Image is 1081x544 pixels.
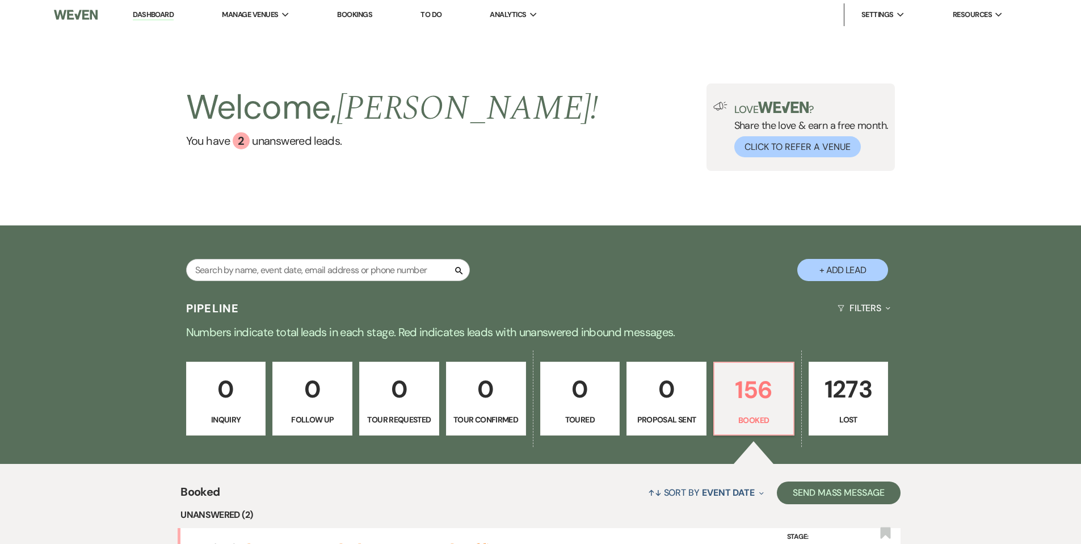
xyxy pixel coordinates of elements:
[626,362,706,436] a: 0Proposal Sent
[643,478,768,508] button: Sort By Event Date
[132,323,949,341] p: Numbers indicate total leads in each stage. Red indicates leads with unanswered inbound messages.
[816,370,881,408] p: 1273
[490,9,526,20] span: Analytics
[787,531,872,543] label: Stage:
[186,132,599,149] a: You have 2 unanswered leads.
[861,9,894,20] span: Settings
[54,3,97,27] img: Weven Logo
[721,414,786,426] p: Booked
[180,483,220,508] span: Booked
[186,362,266,436] a: 0Inquiry
[367,413,432,426] p: Tour Requested
[359,362,439,436] a: 0Tour Requested
[797,259,888,281] button: + Add Lead
[233,132,250,149] div: 2
[446,362,526,436] a: 0Tour Confirmed
[713,362,794,436] a: 156Booked
[809,362,889,436] a: 1273Lost
[337,10,372,19] a: Bookings
[337,82,599,135] span: [PERSON_NAME] !
[420,10,441,19] a: To Do
[540,362,620,436] a: 0Toured
[713,102,727,111] img: loud-speaker-illustration.svg
[280,413,345,426] p: Follow Up
[194,370,259,408] p: 0
[548,370,613,408] p: 0
[186,259,470,281] input: Search by name, event date, email address or phone number
[758,102,809,113] img: weven-logo-green.svg
[734,102,889,115] p: Love ?
[634,413,699,426] p: Proposal Sent
[367,370,432,408] p: 0
[453,413,519,426] p: Tour Confirmed
[833,293,895,323] button: Filters
[727,102,889,157] div: Share the love & earn a free month.
[194,413,259,426] p: Inquiry
[133,10,174,20] a: Dashboard
[702,487,755,499] span: Event Date
[180,508,901,522] li: Unanswered (2)
[721,371,786,409] p: 156
[734,136,861,157] button: Click to Refer a Venue
[634,370,699,408] p: 0
[453,370,519,408] p: 0
[648,487,662,499] span: ↑↓
[548,413,613,426] p: Toured
[186,83,599,132] h2: Welcome,
[280,370,345,408] p: 0
[222,9,278,20] span: Manage Venues
[816,413,881,426] p: Lost
[272,362,352,436] a: 0Follow Up
[953,9,992,20] span: Resources
[777,482,901,504] button: Send Mass Message
[186,300,239,316] h3: Pipeline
